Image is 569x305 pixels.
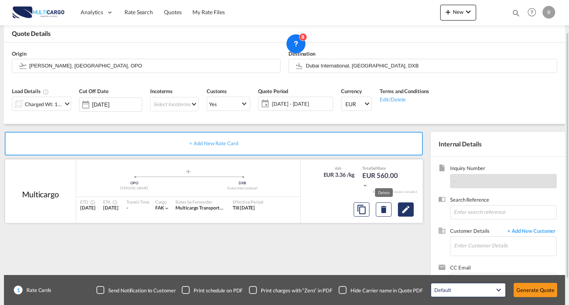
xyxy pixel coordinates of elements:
[175,205,246,211] span: Multicargo Transportes e Logistica
[182,286,243,294] md-checkbox: Checkbox No Ink
[350,287,423,294] div: Hide Carrier name in Quote PDF
[450,165,557,174] span: Inquiry Number
[357,205,366,214] md-icon: assets/icons/custom/copyQuote.svg
[525,6,539,19] span: Help
[341,88,362,94] span: Currency
[12,59,281,73] md-input-container: Francisco de Sá Carneiro, Porto, OPO
[270,98,333,109] span: [DATE] - [DATE]
[12,97,71,111] div: Charged Wt: 166.67 KGicon-chevron-down
[258,99,268,109] md-icon: icon-calendar
[543,6,555,19] div: R
[450,227,503,236] span: Customer Details
[12,4,65,21] img: 82db67801a5411eeacfdbd8acfa81e61.png
[454,273,556,291] md-chips-wrap: Chips container. Enter the text area, then type text, and press enter to add a chip.
[376,202,392,217] button: Delete
[184,170,193,174] md-icon: assets/icons/custom/roll-o-plane.svg
[103,205,118,211] span: [DATE]
[14,286,23,294] span: 1
[398,202,414,217] button: Edit
[4,29,565,42] div: Quote Details
[192,9,225,15] span: My Rate Files
[96,286,175,294] md-checkbox: Checkbox No Ink
[463,7,473,17] md-icon: icon-chevron-down
[431,132,565,156] div: Internal Details
[43,89,49,95] md-icon: Chargeable Weight
[450,205,557,219] input: Enter search reference
[155,205,164,211] span: FAK
[514,283,557,297] button: Generate Quote
[126,199,149,205] div: Transit Time
[306,59,553,73] input: Search by Door/Airport
[5,132,423,155] div: + Add New Rate Card
[23,286,51,294] span: Rate Cards
[62,99,72,109] md-icon: icon-chevron-down
[322,165,355,171] div: slab
[189,140,238,146] span: + Add New Rate Card
[525,6,543,20] div: Help
[371,166,378,170] span: Sell
[258,88,288,94] span: Quote Period
[455,274,534,291] input: Chips input.
[454,178,456,184] span: -
[450,196,557,205] span: Search Reference
[110,200,115,205] md-icon: Estimated Time Of Arrival
[164,206,170,211] md-icon: icon-chevron-down
[155,199,170,205] div: Cargo
[380,95,429,103] div: Edit/Delete
[79,88,109,94] span: Cut Off Date
[80,199,95,205] div: ETD
[288,59,557,73] md-input-container: Dubai International, Dubai, DXB
[233,199,263,205] div: Effective Period
[375,188,393,197] md-tooltip: Delete
[341,97,372,111] md-select: Select Currency: € EUREuro
[362,183,368,188] md-icon: icon-chevron-down
[108,287,175,294] div: Send Notification to Customer
[80,205,95,211] span: [DATE]
[362,171,402,190] div: EUR 560.00
[503,227,557,236] span: + Add New Customer
[367,190,423,194] div: Remark and Inclusion included
[80,181,188,186] div: OPO
[354,202,369,217] button: Copy
[288,51,315,57] span: Destination
[339,286,423,294] md-checkbox: Checkbox No Ink
[25,99,62,110] div: Charged Wt: 166.67 KG
[362,165,402,171] div: Total Rate
[207,97,250,111] md-select: Select Customs: Yes
[188,186,297,191] div: Dubai International
[80,186,188,191] div: [PERSON_NAME]
[175,199,225,205] div: Rates by Forwarder
[380,88,429,94] span: Terms and Conditions
[88,200,93,205] md-icon: Estimated Time Of Departure
[233,205,255,211] div: Till 12 Oct 2025
[512,9,520,21] div: icon-magnify
[124,9,153,15] span: Rate Search
[188,181,297,186] div: DXB
[150,88,173,94] span: Incoterms
[22,189,59,200] div: Multicargo
[512,9,520,17] md-icon: icon-magnify
[450,264,557,273] span: CC Email
[194,287,243,294] div: Print schedule on PDF
[443,9,473,15] span: New
[12,51,26,57] span: Origin
[324,171,355,179] div: EUR 3.36 /kg
[440,5,476,21] button: icon-plus 400-fgNewicon-chevron-down
[175,205,225,211] div: Multicargo Transportes e Logistica
[150,97,199,111] md-select: Select Incoterms
[233,205,255,211] span: Till [DATE]
[207,88,226,94] span: Customs
[12,88,49,94] span: Load Details
[345,100,364,108] span: EUR
[92,101,142,108] input: Select
[272,100,331,107] span: [DATE] - [DATE]
[126,205,149,211] div: -
[454,237,556,254] input: Enter Customer Details
[81,8,103,16] span: Analytics
[164,9,181,15] span: Quotes
[261,287,332,294] div: Print charges with “Zero” in PDF
[434,287,451,293] div: Default
[29,59,276,73] input: Search by Door/Airport
[209,101,217,107] div: Yes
